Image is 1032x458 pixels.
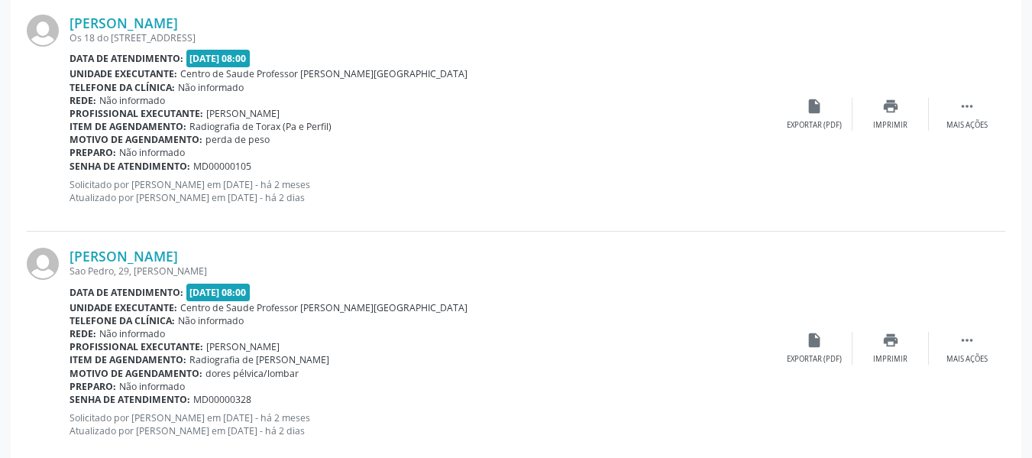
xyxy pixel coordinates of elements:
b: Profissional executante: [70,340,203,353]
span: Não informado [119,380,185,393]
p: Solicitado por [PERSON_NAME] em [DATE] - há 2 meses Atualizado por [PERSON_NAME] em [DATE] - há 2... [70,411,776,437]
b: Senha de atendimento: [70,393,190,406]
span: Centro de Saude Professor [PERSON_NAME][GEOGRAPHIC_DATA] [180,301,467,314]
span: Radiografia de Torax (Pa e Perfil) [189,120,332,133]
b: Item de agendamento: [70,120,186,133]
i: print [882,332,899,349]
span: MD00000105 [193,160,251,173]
img: img [27,15,59,47]
div: Imprimir [873,120,907,131]
div: Sao Pedro, 29, [PERSON_NAME] [70,265,776,278]
b: Rede: [70,94,96,107]
b: Data de atendimento: [70,52,183,65]
b: Rede: [70,327,96,340]
span: dores pélvica/lombar [205,367,299,380]
span: [PERSON_NAME] [206,340,280,353]
span: Não informado [99,94,165,107]
i:  [959,98,975,115]
b: Item de agendamento: [70,353,186,366]
img: img [27,248,59,280]
b: Telefone da clínica: [70,81,175,94]
div: Imprimir [873,354,907,365]
div: Mais ações [946,354,988,365]
span: perda de peso [205,133,270,146]
span: Não informado [99,327,165,340]
b: Motivo de agendamento: [70,133,202,146]
b: Senha de atendimento: [70,160,190,173]
span: [DATE] 08:00 [186,50,251,67]
b: Preparo: [70,380,116,393]
b: Unidade executante: [70,67,177,80]
span: [DATE] 08:00 [186,284,251,301]
div: Os 18 do [STREET_ADDRESS] [70,31,776,44]
b: Unidade executante: [70,301,177,314]
div: Mais ações [946,120,988,131]
i:  [959,332,975,349]
b: Motivo de agendamento: [70,367,202,380]
b: Profissional executante: [70,107,203,120]
a: [PERSON_NAME] [70,15,178,31]
span: Radiografia de [PERSON_NAME] [189,353,329,366]
i: insert_drive_file [806,98,823,115]
p: Solicitado por [PERSON_NAME] em [DATE] - há 2 meses Atualizado por [PERSON_NAME] em [DATE] - há 2... [70,178,776,204]
span: Não informado [178,81,244,94]
a: [PERSON_NAME] [70,248,178,265]
b: Telefone da clínica: [70,314,175,327]
i: insert_drive_file [806,332,823,349]
div: Exportar (PDF) [787,120,842,131]
span: MD00000328 [193,393,251,406]
div: Exportar (PDF) [787,354,842,365]
b: Data de atendimento: [70,286,183,299]
span: [PERSON_NAME] [206,107,280,120]
i: print [882,98,899,115]
b: Preparo: [70,146,116,159]
span: Centro de Saude Professor [PERSON_NAME][GEOGRAPHIC_DATA] [180,67,467,80]
span: Não informado [178,314,244,327]
span: Não informado [119,146,185,159]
